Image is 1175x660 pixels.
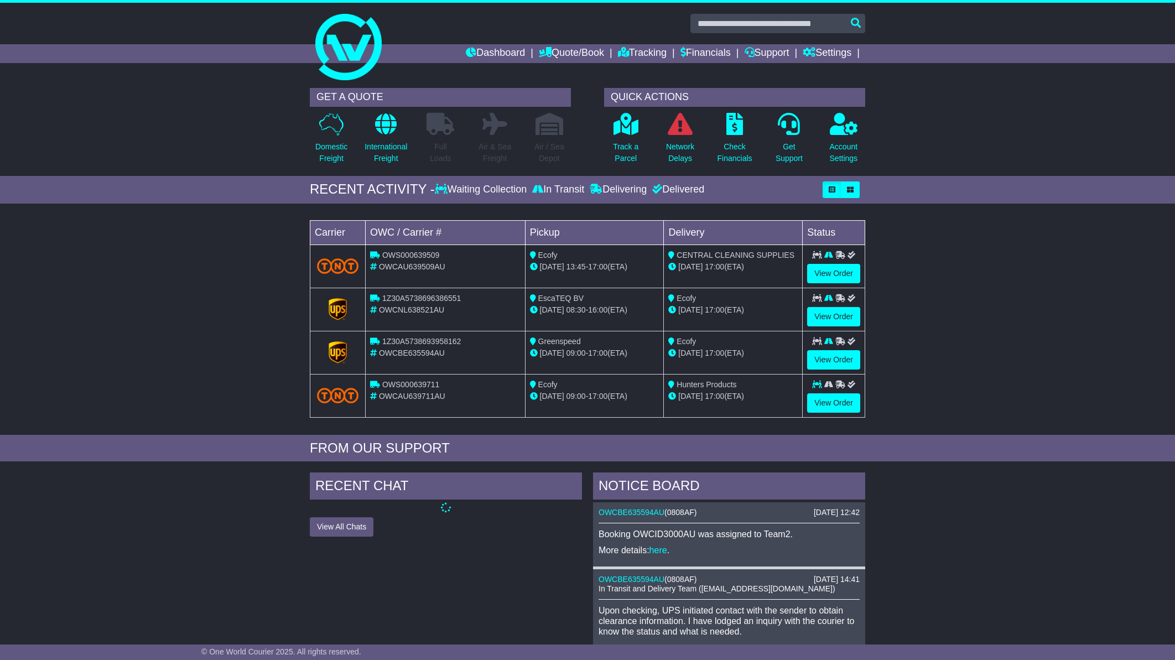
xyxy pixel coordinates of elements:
[677,251,794,259] span: CENTRAL CLEANING SUPPLIES
[618,44,667,63] a: Tracking
[599,508,860,517] div: ( )
[678,305,703,314] span: [DATE]
[538,380,558,389] span: Ecofy
[540,305,564,314] span: [DATE]
[649,184,704,196] div: Delivered
[201,647,361,656] span: © One World Courier 2025. All rights reserved.
[667,575,694,584] span: 0808AF
[566,392,586,401] span: 09:00
[677,294,696,303] span: Ecofy
[530,261,659,273] div: - (ETA)
[329,341,347,363] img: GetCarrierServiceLogo
[538,337,581,346] span: Greenspeed
[814,575,860,584] div: [DATE] 14:41
[678,349,703,357] span: [DATE]
[668,347,798,359] div: (ETA)
[807,264,860,283] a: View Order
[678,392,703,401] span: [DATE]
[382,294,461,303] span: 1Z30A5738696386551
[803,220,865,245] td: Status
[680,44,731,63] a: Financials
[664,220,803,245] td: Delivery
[366,220,526,245] td: OWC / Carrier #
[566,305,586,314] span: 08:30
[379,349,445,357] span: OWCBE635594AU
[364,112,408,170] a: InternationalFreight
[538,251,558,259] span: Ecofy
[718,141,752,164] p: Check Financials
[668,304,798,316] div: (ETA)
[705,392,724,401] span: 17:00
[612,112,639,170] a: Track aParcel
[379,262,445,271] span: OWCAU639509AU
[310,517,373,537] button: View All Chats
[530,391,659,402] div: - (ETA)
[599,508,664,517] a: OWCBE635594AU
[803,44,851,63] a: Settings
[435,184,529,196] div: Waiting Collection
[814,508,860,517] div: [DATE] 12:42
[666,141,694,164] p: Network Delays
[667,508,694,517] span: 0808AF
[525,220,664,245] td: Pickup
[604,88,865,107] div: QUICK ACTIONS
[588,392,607,401] span: 17:00
[830,141,858,164] p: Account Settings
[317,258,358,273] img: TNT_Domestic.png
[599,643,860,653] p: -Grace
[807,350,860,370] a: View Order
[310,472,582,502] div: RECENT CHAT
[717,112,753,170] a: CheckFinancials
[530,304,659,316] div: - (ETA)
[530,347,659,359] div: - (ETA)
[599,584,835,593] span: In Transit and Delivery Team ([EMAIL_ADDRESS][DOMAIN_NAME])
[599,545,860,555] p: More details: .
[705,349,724,357] span: 17:00
[588,305,607,314] span: 16:00
[745,44,789,63] a: Support
[534,141,564,164] p: Air / Sea Depot
[538,294,584,303] span: EscaTEQ BV
[668,391,798,402] div: (ETA)
[705,262,724,271] span: 17:00
[599,529,860,539] p: Booking OWCID3000AU was assigned to Team2.
[587,184,649,196] div: Delivering
[365,141,407,164] p: International Freight
[613,141,638,164] p: Track a Parcel
[315,112,348,170] a: DomesticFreight
[775,112,803,170] a: GetSupport
[310,220,366,245] td: Carrier
[566,262,586,271] span: 13:45
[599,605,860,637] p: Upon checking, UPS initiated contact with the sender to obtain clearance information. I have lodg...
[329,298,347,320] img: GetCarrierServiceLogo
[599,575,860,584] div: ( )
[310,181,435,198] div: RECENT ACTIVITY -
[649,545,667,555] a: here
[382,380,440,389] span: OWS000639711
[539,44,604,63] a: Quote/Book
[776,141,803,164] p: Get Support
[379,305,444,314] span: OWCNL638521AU
[677,337,696,346] span: Ecofy
[678,262,703,271] span: [DATE]
[540,392,564,401] span: [DATE]
[566,349,586,357] span: 09:00
[479,141,511,164] p: Air & Sea Freight
[588,262,607,271] span: 17:00
[382,337,461,346] span: 1Z30A5738693958162
[829,112,859,170] a: AccountSettings
[807,393,860,413] a: View Order
[382,251,440,259] span: OWS000639509
[529,184,587,196] div: In Transit
[379,392,445,401] span: OWCAU639711AU
[310,88,571,107] div: GET A QUOTE
[593,472,865,502] div: NOTICE BOARD
[315,141,347,164] p: Domestic Freight
[540,262,564,271] span: [DATE]
[599,575,664,584] a: OWCBE635594AU
[540,349,564,357] span: [DATE]
[588,349,607,357] span: 17:00
[668,261,798,273] div: (ETA)
[705,305,724,314] span: 17:00
[666,112,695,170] a: NetworkDelays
